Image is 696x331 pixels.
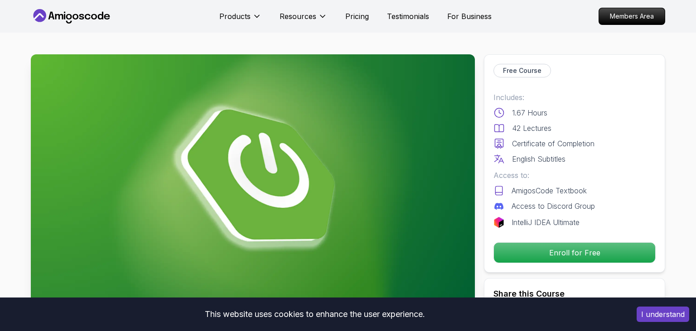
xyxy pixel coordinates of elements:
p: Enroll for Free [494,243,655,263]
a: Testimonials [387,11,429,22]
p: Members Area [599,8,665,24]
img: jetbrains logo [493,217,504,228]
img: spring-boot-for-beginners_thumbnail [31,54,475,304]
p: 42 Lectures [512,123,551,134]
p: Resources [280,11,316,22]
p: Free Course [503,66,541,75]
iframe: chat widget [524,131,687,290]
p: IntelliJ IDEA Ultimate [512,217,580,228]
button: Products [219,11,261,29]
p: Access to: [493,170,656,181]
button: Accept cookies [637,307,689,322]
button: Resources [280,11,327,29]
a: Pricing [345,11,369,22]
a: For Business [447,11,492,22]
iframe: chat widget [658,295,687,322]
a: Members Area [599,8,665,25]
h2: Share this Course [493,288,656,300]
button: Enroll for Free [493,242,656,263]
p: AmigosCode Textbook [512,185,587,196]
p: 1.67 Hours [512,107,547,118]
div: This website uses cookies to enhance the user experience. [7,304,623,324]
p: Access to Discord Group [512,201,595,211]
p: Includes: [493,92,656,103]
p: English Subtitles [512,154,565,164]
p: Products [219,11,251,22]
p: Certificate of Completion [512,138,594,149]
iframe: chat widget [528,51,687,287]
